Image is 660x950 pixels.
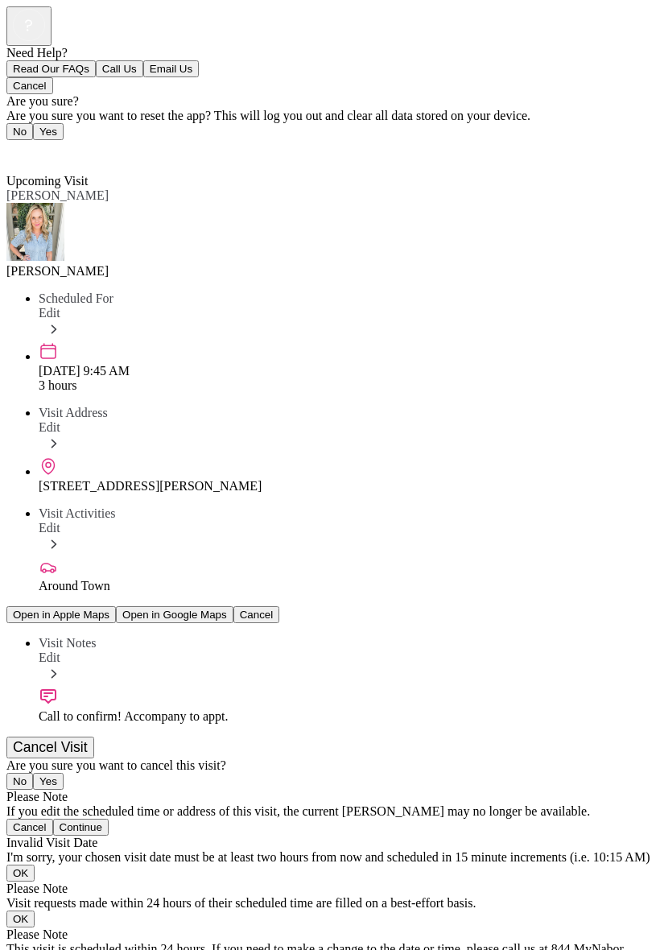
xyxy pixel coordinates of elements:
button: Read Our FAQs [6,60,96,77]
button: Cancel Visit [6,737,94,758]
button: No [6,123,33,140]
span: Back [16,145,43,159]
span: Edit [39,651,60,664]
span: Scheduled For [39,291,113,305]
button: Yes [33,123,64,140]
div: If you edit the scheduled time or address of this visit, the current [PERSON_NAME] may no longer ... [6,804,654,819]
div: I'm sorry, your chosen visit date must be at least two hours from now and scheduled in 15 minute ... [6,850,654,865]
div: Call to confirm! Accompany to appt. [39,709,654,724]
div: Please Note [6,790,654,804]
div: 3 hours [39,378,654,393]
div: Please Note [6,882,654,896]
span: Edit [39,420,60,434]
div: Please Note [6,927,654,942]
button: Cancel [233,606,280,623]
button: Cancel [6,819,53,836]
button: Open in Google Maps [116,606,233,623]
button: Call Us [96,60,143,77]
span: [PERSON_NAME] [6,188,109,202]
button: Yes [33,773,64,790]
span: Edit [39,521,60,535]
span: Upcoming Visit [6,174,88,188]
button: No [6,773,33,790]
button: Cancel [6,77,53,94]
button: OK [6,911,35,927]
div: Visit requests made within 24 hours of their scheduled time are filled on a best-effort basis. [6,896,654,911]
button: OK [6,865,35,882]
button: Email Us [143,60,199,77]
button: Open in Apple Maps [6,606,116,623]
div: [PERSON_NAME] [6,264,654,279]
span: Visit Activities [39,506,115,520]
div: Need Help? [6,46,654,60]
div: Are you sure you want to cancel this visit? [6,758,654,773]
img: avatar [6,203,64,261]
button: Continue [53,819,109,836]
div: [STREET_ADDRESS][PERSON_NAME] [39,479,654,494]
div: Are you sure you want to reset the app? This will log you out and clear all data stored on your d... [6,109,654,123]
span: Visit Notes [39,636,96,650]
a: Back [6,145,43,159]
span: Visit Address [39,406,108,419]
div: Are you sure? [6,94,654,109]
div: Around Town [39,579,654,593]
span: Edit [39,306,60,320]
div: [DATE] 9:45 AM [39,364,654,378]
div: Invalid Visit Date [6,836,654,850]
